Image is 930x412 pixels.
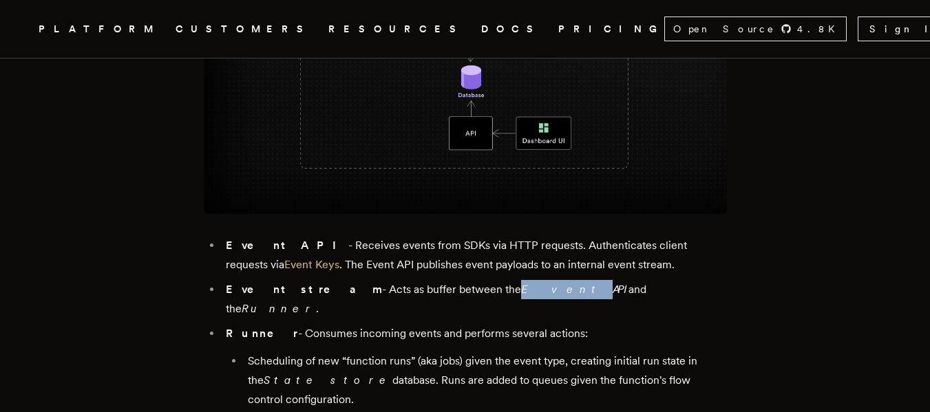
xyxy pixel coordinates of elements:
[222,236,727,274] li: - Receives events from SDKs via HTTP requests. Authenticates client requests via . The Event API ...
[673,22,775,36] span: Open Source
[222,280,727,318] li: - Acts as buffer between the and the .
[176,21,312,38] a: CUSTOMERS
[226,327,298,340] strong: Runner
[481,21,542,38] a: DOCS
[244,351,727,409] li: Scheduling of new “function runs” (aka jobs) given the event type, creating initial run state in ...
[39,21,159,38] button: PLATFORM
[328,21,465,38] button: RESOURCES
[264,373,392,387] em: State store
[797,22,843,36] span: 4.8 K
[226,283,382,296] strong: Event stream
[284,258,339,271] a: Event Keys
[558,21,664,38] a: PRICING
[226,239,348,252] strong: Event API
[521,283,628,296] em: Event API
[242,302,316,315] em: Runner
